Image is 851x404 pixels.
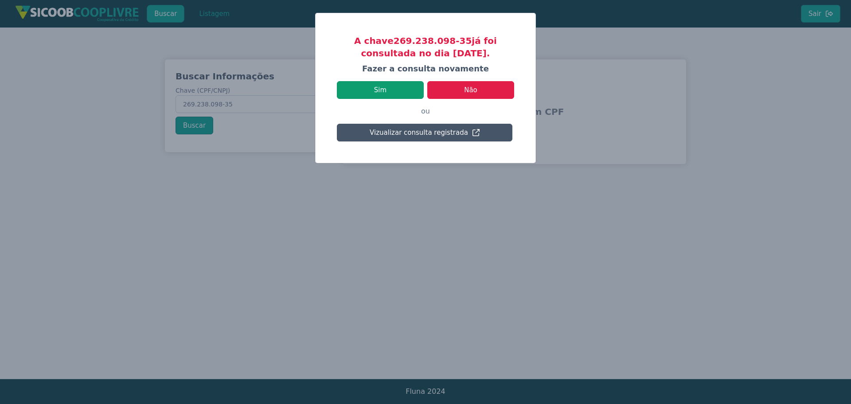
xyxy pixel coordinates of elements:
[337,99,514,124] p: ou
[337,63,514,74] h4: Fazer a consulta novamente
[337,124,512,141] button: Vizualizar consulta registrada
[337,81,424,99] button: Sim
[427,81,514,99] button: Não
[337,35,514,59] h3: A chave 269.238.098-35 já foi consultada no dia [DATE].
